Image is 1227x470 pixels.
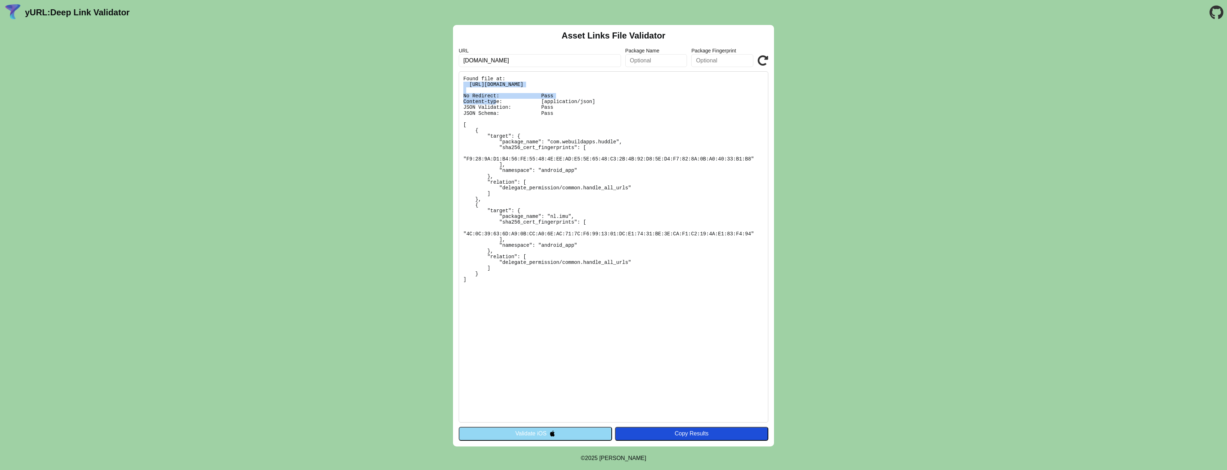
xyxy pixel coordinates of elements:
input: Required [459,54,621,67]
a: Michael Ibragimchayev's Personal Site [599,455,646,461]
button: Validate iOS [459,427,612,440]
h2: Asset Links File Validator [562,31,666,41]
a: yURL:Deep Link Validator [25,7,129,17]
div: Copy Results [618,430,765,437]
input: Optional [625,54,687,67]
button: Copy Results [615,427,768,440]
label: URL [459,48,621,53]
pre: Found file at: [URL][DOMAIN_NAME] No Redirect: Pass Content-type: [application/json] JSON Validat... [459,71,768,423]
img: yURL Logo [4,3,22,22]
img: appleIcon.svg [549,430,555,436]
label: Package Fingerprint [691,48,753,53]
label: Package Name [625,48,687,53]
span: 2025 [585,455,598,461]
footer: © [581,446,646,470]
input: Optional [691,54,753,67]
